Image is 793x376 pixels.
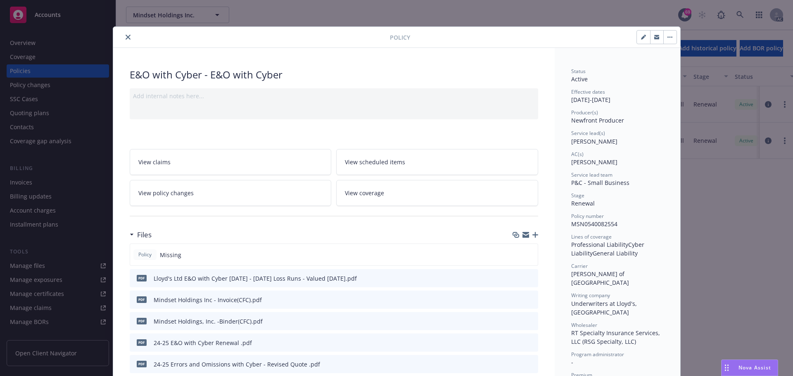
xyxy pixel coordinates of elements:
[345,158,405,166] span: View scheduled items
[160,251,181,259] span: Missing
[154,317,263,326] div: Mindset Holdings, Inc. -Binder(CFC).pdf
[514,317,521,326] button: download file
[571,137,617,145] span: [PERSON_NAME]
[130,229,152,240] div: Files
[527,296,535,304] button: preview file
[722,360,732,376] div: Drag to move
[527,338,535,347] button: preview file
[571,270,629,286] span: [PERSON_NAME] of [GEOGRAPHIC_DATA]
[571,68,586,75] span: Status
[571,233,612,240] span: Lines of coverage
[137,229,152,240] h3: Files
[514,360,521,369] button: download file
[137,361,147,367] span: pdf
[571,130,605,137] span: Service lead(s)
[721,359,778,376] button: Nova Assist
[571,88,664,104] div: [DATE] - [DATE]
[571,158,617,166] span: [PERSON_NAME]
[154,360,320,369] div: 24-25 Errors and Omissions with Cyber - Revised Quote .pdf
[336,180,538,206] a: View coverage
[571,213,604,220] span: Policy number
[137,339,147,345] span: pdf
[123,32,133,42] button: close
[345,189,384,197] span: View coverage
[130,180,332,206] a: View policy changes
[571,241,628,248] span: Professional Liability
[137,251,153,258] span: Policy
[571,351,624,358] span: Program administrator
[514,338,521,347] button: download file
[571,88,605,95] span: Effective dates
[571,75,588,83] span: Active
[138,189,194,197] span: View policy changes
[571,116,624,124] span: Newfront Producer
[527,360,535,369] button: preview file
[571,220,617,228] span: MSN0540082554
[527,317,535,326] button: preview file
[571,151,584,158] span: AC(s)
[571,329,662,345] span: RT Specialty Insurance Services, LLC (RSG Specialty, LLC)
[130,68,538,82] div: E&O with Cyber - E&O with Cyber
[571,179,629,187] span: P&C - Small Business
[514,274,521,283] button: download file
[514,296,521,304] button: download file
[571,109,598,116] span: Producer(s)
[571,292,610,299] span: Writing company
[137,296,147,303] span: pdf
[390,33,410,42] span: Policy
[133,92,535,100] div: Add internal notes here...
[571,199,595,207] span: Renewal
[571,322,597,329] span: Wholesaler
[138,158,171,166] span: View claims
[137,275,147,281] span: pdf
[738,364,771,371] span: Nova Assist
[336,149,538,175] a: View scheduled items
[571,262,588,270] span: Carrier
[137,318,147,324] span: pdf
[154,296,262,304] div: Mindset Holdings Inc - Invoice(CFC).pdf
[571,358,573,366] span: -
[154,274,357,283] div: Lloyd's Ltd E&O with Cyber [DATE] - [DATE] Loss Runs - Valued [DATE].pdf
[571,192,584,199] span: Stage
[154,338,252,347] div: 24-25 E&O with Cyber Renewal .pdf
[130,149,332,175] a: View claims
[593,249,638,257] span: General Liability
[527,274,535,283] button: preview file
[571,171,613,178] span: Service lead team
[571,300,639,316] span: Underwriters at Lloyd's, [GEOGRAPHIC_DATA]
[571,241,646,257] span: Cyber Liability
